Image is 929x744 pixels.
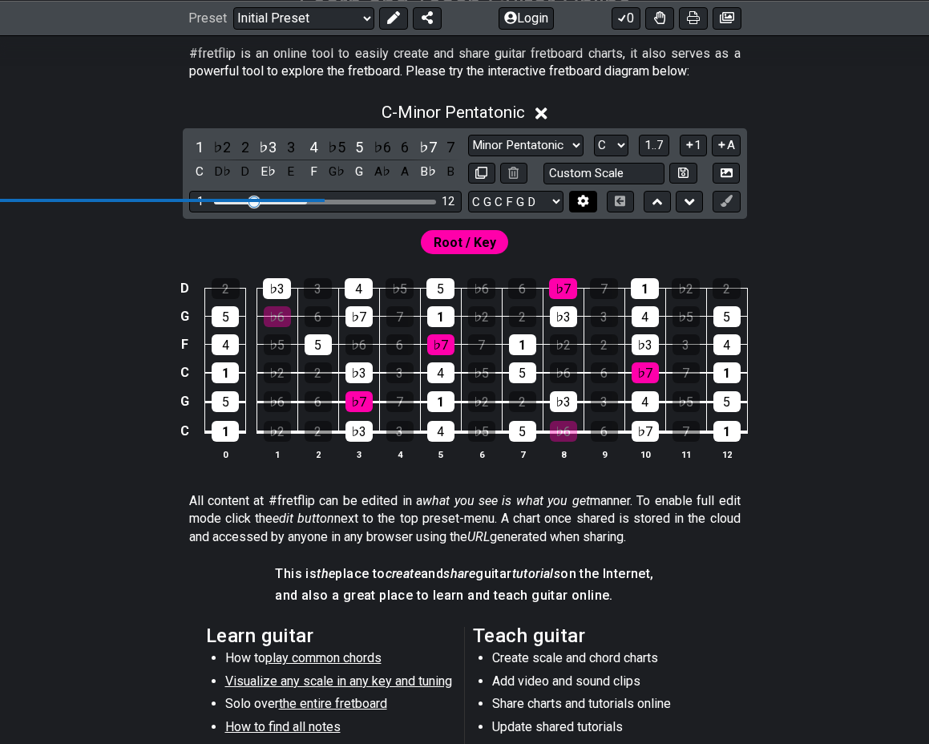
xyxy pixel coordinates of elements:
[422,493,590,508] em: what you see is what you get
[317,566,335,581] em: the
[175,358,194,387] td: C
[257,161,278,183] div: toggle pitch class
[543,446,584,463] th: 8
[713,334,741,355] div: 4
[303,161,324,183] div: toggle pitch class
[394,161,415,183] div: toggle pitch class
[427,391,454,412] div: 1
[372,161,393,183] div: toggle pitch class
[418,161,438,183] div: toggle pitch class
[235,136,256,158] div: toggle scale degree
[632,334,659,355] div: ♭3
[591,306,618,327] div: 3
[386,278,414,299] div: ♭5
[212,306,239,327] div: 5
[264,391,291,412] div: ♭6
[499,6,554,29] button: Login
[434,231,496,254] span: First enable full edit mode to edit
[645,6,674,29] button: Toggle Dexterity for all fretkits
[265,650,382,665] span: play common chords
[440,136,461,158] div: toggle scale degree
[175,275,194,303] td: D
[212,334,239,355] div: 4
[644,138,664,152] span: 1..7
[591,334,618,355] div: 2
[607,191,634,212] button: Toggle horizontal chord view
[427,421,454,442] div: 4
[225,719,341,734] span: How to find all notes
[669,163,697,184] button: Store user defined scale
[673,334,700,355] div: 3
[712,135,740,156] button: A
[508,278,536,299] div: 6
[225,649,454,672] li: How to
[549,278,577,299] div: ♭7
[440,161,461,183] div: toggle pitch class
[492,695,721,718] li: Share charts and tutorials online
[591,362,618,383] div: 6
[305,362,332,383] div: 2
[386,306,414,327] div: 7
[188,10,227,26] span: Preset
[509,391,536,412] div: 2
[676,191,703,212] button: Move down
[206,627,457,645] h2: Learn guitar
[349,161,370,183] div: toggle pitch class
[713,6,741,29] button: Create image
[256,446,297,463] th: 1
[345,278,373,299] div: 4
[326,136,347,158] div: toggle scale degree
[413,6,442,29] button: Share Preset
[468,306,495,327] div: ♭2
[212,278,240,299] div: 2
[673,391,700,412] div: ♭5
[680,135,707,156] button: 1
[492,718,721,741] li: Update shared tutorials
[305,391,332,412] div: 6
[304,278,332,299] div: 3
[492,649,721,672] li: Create scale and chord charts
[502,446,543,463] th: 7
[591,421,618,442] div: 6
[673,362,700,383] div: 7
[590,278,618,299] div: 7
[443,566,475,581] em: share
[205,446,246,463] th: 0
[509,334,536,355] div: 1
[509,306,536,327] div: 2
[420,446,461,463] th: 5
[632,421,659,442] div: ♭7
[713,191,740,212] button: First click edit preset to enable marker editing
[372,136,393,158] div: toggle scale degree
[386,334,414,355] div: 6
[442,195,454,208] div: 12
[467,278,495,299] div: ♭6
[509,362,536,383] div: 5
[225,673,452,689] span: Visualize any scale in any key and tuning
[212,362,239,383] div: 1
[349,136,370,158] div: toggle scale degree
[175,330,194,358] td: F
[386,566,421,581] em: create
[281,136,301,158] div: toggle scale degree
[264,421,291,442] div: ♭2
[418,136,438,158] div: toggle scale degree
[461,446,502,463] th: 6
[305,334,332,355] div: 5
[713,391,741,412] div: 5
[345,334,373,355] div: ♭6
[550,421,577,442] div: ♭6
[632,362,659,383] div: ♭7
[345,362,373,383] div: ♭3
[468,135,584,156] select: Scale
[550,391,577,412] div: ♭3
[468,391,495,412] div: ♭2
[235,161,256,183] div: toggle pitch class
[468,163,495,184] button: Copy
[468,334,495,355] div: 7
[713,163,740,184] button: Create Image
[426,278,454,299] div: 5
[468,191,563,212] select: Tuning
[584,446,624,463] th: 9
[326,161,347,183] div: toggle pitch class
